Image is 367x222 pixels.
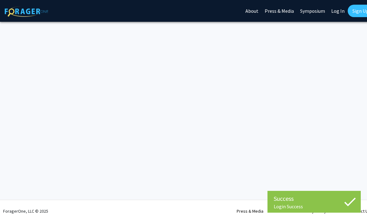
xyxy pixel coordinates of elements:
div: Success [274,194,355,203]
a: Press & Media [237,208,263,214]
img: ForagerOne Logo [5,6,48,17]
div: ForagerOne, LLC © 2025 [3,200,48,222]
div: Login Success [274,203,355,210]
